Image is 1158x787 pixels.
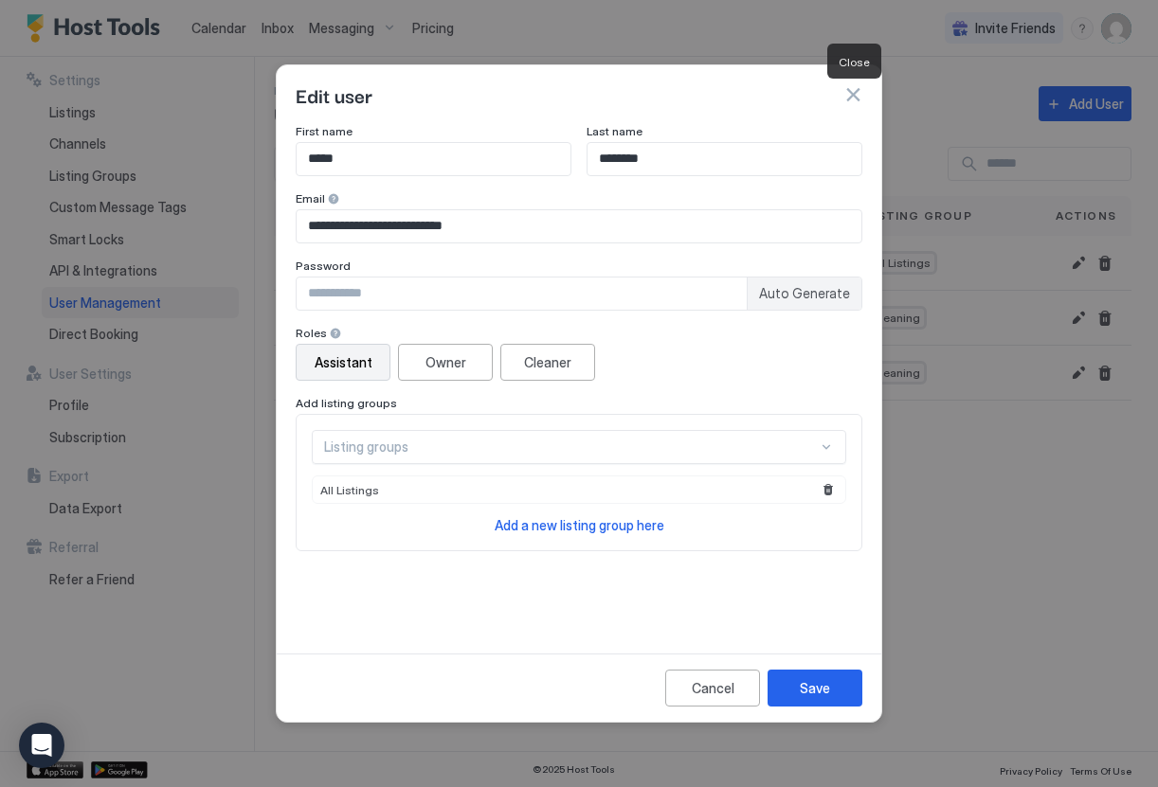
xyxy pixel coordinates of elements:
input: Input Field [297,210,861,242]
button: Cleaner [500,344,595,381]
span: Close [839,55,870,69]
button: Remove [819,480,838,499]
input: Input Field [297,143,570,175]
span: Auto Generate [759,285,850,302]
span: Roles [296,326,327,340]
a: Add a new listing group here [495,515,664,535]
span: Last name [587,124,642,138]
button: Assistant [296,344,390,381]
input: Input Field [588,143,861,175]
span: Email [296,191,325,206]
div: Listing groups [324,438,818,456]
button: Cancel [665,670,760,707]
div: Cancel [692,678,734,698]
div: Owner [425,352,466,372]
div: Assistant [315,352,372,372]
span: Password [296,259,351,273]
div: Save [800,678,830,698]
span: First name [296,124,353,138]
span: Add a new listing group here [495,517,664,533]
span: Add listing groups [296,396,397,410]
input: Input Field [297,277,747,310]
button: Save [768,670,862,707]
div: Cleaner [524,352,571,372]
span: All Listings [320,483,379,497]
button: Owner [398,344,493,381]
div: Open Intercom Messenger [19,723,64,768]
span: Edit user [296,80,372,109]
